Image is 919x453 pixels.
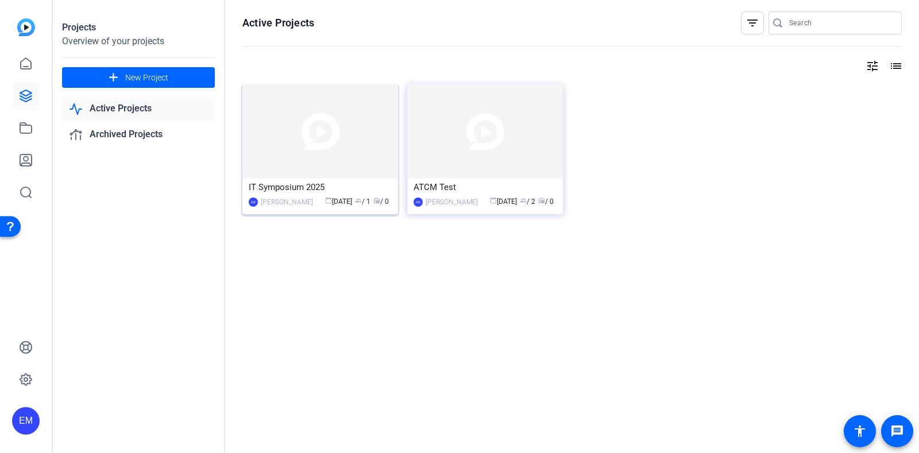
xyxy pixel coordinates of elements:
mat-icon: message [890,424,904,438]
span: radio [538,197,545,204]
div: EM [249,198,258,207]
span: New Project [125,72,168,84]
span: radio [373,197,380,204]
mat-icon: tune [866,59,879,73]
div: EM [414,198,423,207]
span: / 0 [538,198,554,206]
span: [DATE] [490,198,517,206]
img: blue-gradient.svg [17,18,35,36]
span: / 2 [520,198,535,206]
div: IT Symposium 2025 [249,179,392,196]
div: [PERSON_NAME] [261,196,313,208]
span: calendar_today [325,197,332,204]
div: Projects [62,21,215,34]
div: [PERSON_NAME] [426,196,478,208]
input: Search [789,16,893,30]
mat-icon: add [106,71,121,85]
span: [DATE] [325,198,352,206]
span: calendar_today [490,197,497,204]
div: EM [12,407,40,435]
div: Overview of your projects [62,34,215,48]
span: / 0 [373,198,389,206]
span: / 1 [355,198,370,206]
h1: Active Projects [242,16,314,30]
span: group [355,197,362,204]
div: ATCM Test [414,179,557,196]
a: Active Projects [62,97,215,121]
mat-icon: list [888,59,902,73]
button: New Project [62,67,215,88]
a: Archived Projects [62,123,215,146]
mat-icon: filter_list [746,16,759,30]
span: group [520,197,527,204]
mat-icon: accessibility [853,424,867,438]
